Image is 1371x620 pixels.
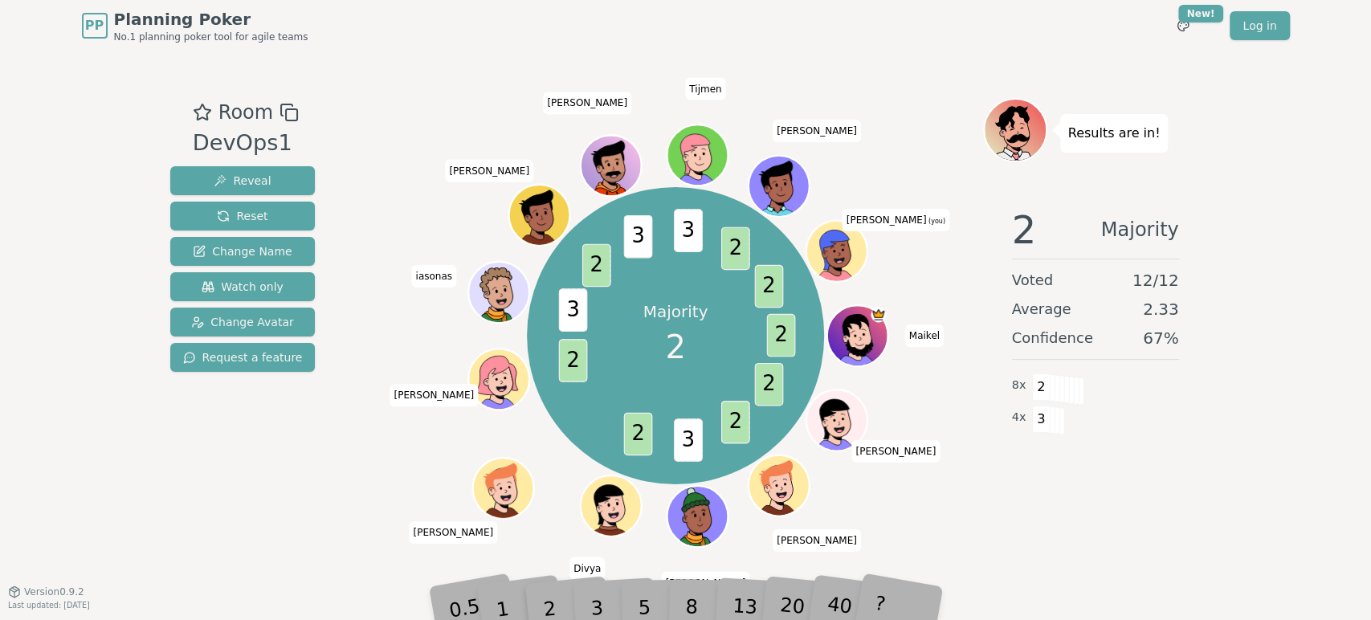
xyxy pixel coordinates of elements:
span: Click to change your name [905,324,944,347]
div: DevOps1 [193,127,299,160]
span: Change Avatar [191,314,294,330]
span: Average [1012,298,1071,320]
span: 2 [624,413,653,456]
span: 2 [582,244,611,288]
span: Click to change your name [851,440,940,463]
span: Click to change your name [843,209,949,231]
button: New! [1169,11,1198,40]
span: 2 [1012,210,1037,249]
span: 3 [674,210,703,253]
span: Version 0.9.2 [24,585,84,598]
span: 2 [754,363,783,406]
span: Room [218,98,273,127]
span: 2 [767,314,796,357]
span: 3 [624,215,653,259]
span: Click to change your name [543,92,631,114]
span: Request a feature [183,349,303,365]
span: Last updated: [DATE] [8,601,90,610]
button: Reveal [170,166,316,195]
button: Request a feature [170,343,316,372]
button: Version0.9.2 [8,585,84,598]
span: Confidence [1012,327,1093,349]
p: Majority [643,300,708,323]
span: 2.33 [1143,298,1179,320]
span: Click to change your name [773,529,861,552]
span: Click to change your name [773,120,861,142]
span: 2 [559,340,588,383]
span: Planning Poker [114,8,308,31]
span: Watch only [202,279,284,295]
span: (you) [926,218,945,225]
button: Add as favourite [193,98,212,127]
span: 3 [674,419,703,463]
span: Reset [217,208,267,224]
button: Watch only [170,272,316,301]
span: Change Name [193,243,292,259]
span: Click to change your name [409,521,497,544]
span: 2 [1032,373,1051,401]
button: Change Name [170,237,316,266]
div: New! [1178,5,1224,22]
span: 3 [559,289,588,332]
span: 67 % [1143,327,1178,349]
span: 2 [721,401,750,444]
span: Majority [1101,210,1179,249]
span: Maikel is the host [871,307,886,322]
span: 2 [721,227,750,271]
span: 4 x [1012,409,1026,426]
span: 8 x [1012,377,1026,394]
span: 12 / 12 [1132,269,1179,292]
span: Click to change your name [411,265,456,288]
span: No.1 planning poker tool for agile teams [114,31,308,43]
a: Log in [1230,11,1289,40]
span: Click to change your name [445,160,533,182]
button: Reset [170,202,316,230]
a: PPPlanning PokerNo.1 planning poker tool for agile teams [82,8,308,43]
span: Click to change your name [685,77,725,100]
button: Change Avatar [170,308,316,337]
span: Click to change your name [390,384,478,406]
button: Click to change your avatar [808,222,865,279]
span: 2 [665,323,685,371]
p: Results are in! [1068,122,1161,145]
span: PP [85,16,104,35]
span: Reveal [214,173,271,189]
span: 2 [754,265,783,308]
span: 3 [1032,406,1051,433]
span: Voted [1012,269,1054,292]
